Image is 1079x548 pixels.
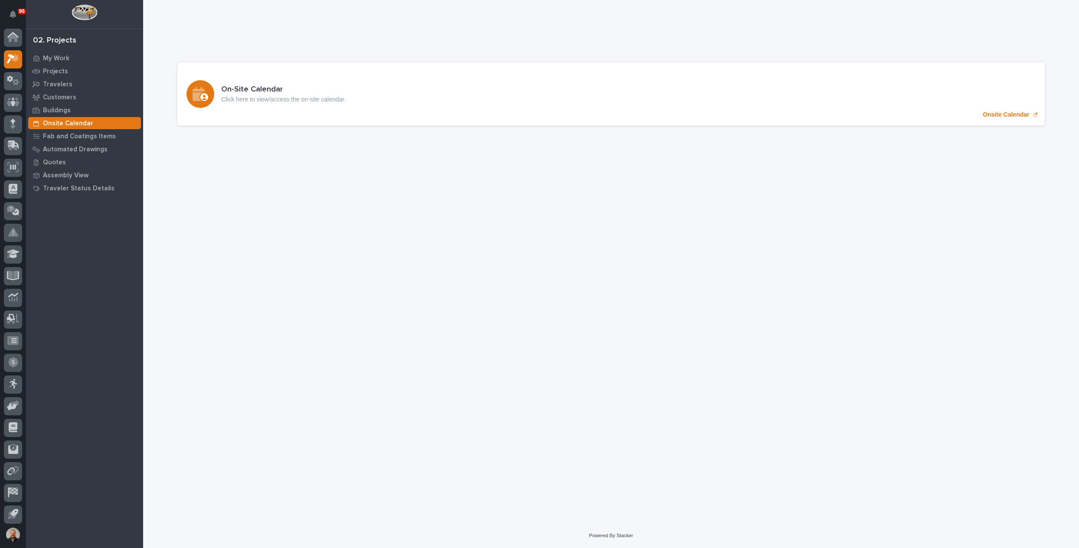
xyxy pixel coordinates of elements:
a: Onsite Calendar [26,117,143,130]
a: Assembly View [26,169,143,182]
p: My Work [43,55,69,62]
a: My Work [26,52,143,65]
button: users-avatar [4,525,22,544]
h3: On-Site Calendar [221,85,346,95]
button: Notifications [4,5,22,23]
a: Fab and Coatings Items [26,130,143,143]
p: Click here to view/access the on-site calendar. [221,96,346,103]
a: Powered By Stacker [589,533,633,538]
p: Quotes [43,159,66,166]
p: Traveler Status Details [43,185,114,192]
a: Automated Drawings [26,143,143,156]
p: Projects [43,68,68,75]
a: Customers [26,91,143,104]
a: Traveler Status Details [26,182,143,195]
p: Onsite Calendar [43,120,93,127]
div: 02. Projects [33,36,76,46]
a: Onsite Calendar [177,62,1045,126]
p: Buildings [43,107,71,114]
p: Customers [43,94,76,101]
a: Quotes [26,156,143,169]
a: Buildings [26,104,143,117]
a: Projects [26,65,143,78]
p: 96 [19,8,25,14]
p: Fab and Coatings Items [43,133,116,140]
img: Workspace Logo [72,4,97,20]
div: Notifications96 [11,10,22,24]
p: Automated Drawings [43,146,108,153]
p: Onsite Calendar [983,111,1029,118]
p: Travelers [43,81,72,88]
a: Travelers [26,78,143,91]
p: Assembly View [43,172,88,179]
